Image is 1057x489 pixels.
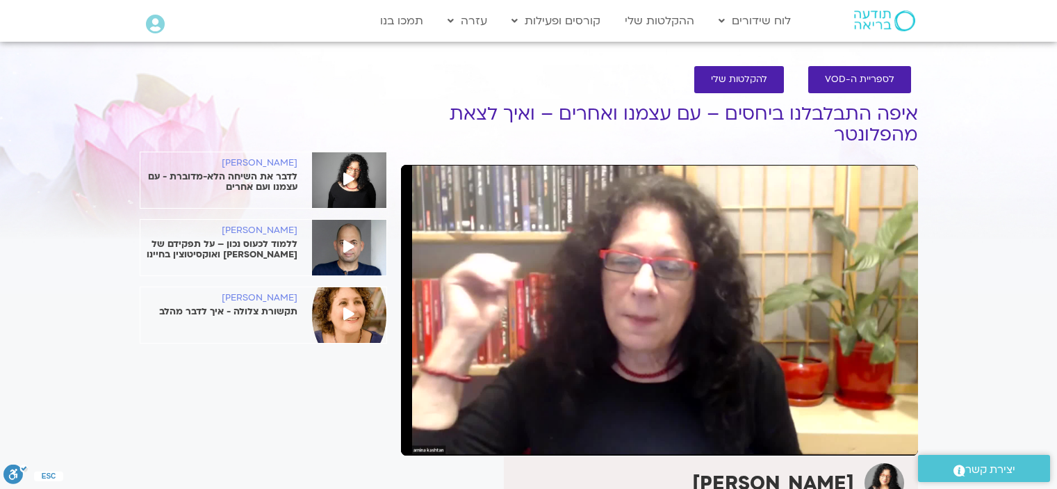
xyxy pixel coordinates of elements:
a: להקלטות שלי [694,66,784,93]
a: יצירת קשר [918,455,1050,482]
a: לספריית ה-VOD [808,66,911,93]
p: תקשורת צלולה - איך לדבר מהלב [140,307,297,317]
img: %D7%90%D7%A8%D7%A0%D7%99%D7%A0%D7%94-%D7%A7%D7%A9%D7%AA%D7%9F-2.jpeg [312,152,386,208]
a: [PERSON_NAME] תקשורת צלולה - איך לדבר מהלב [140,293,386,317]
img: תודעה בריאה [854,10,915,31]
h6: [PERSON_NAME] [140,293,297,303]
img: %D7%AA%D7%9E%D7%99%D7%A8-%D7%90%D7%A9%D7%9E%D7%9F-e1601904146928-2.jpg [312,220,386,275]
span: יצירת קשר [965,460,1015,479]
a: קורסים ופעילות [505,8,607,34]
a: [PERSON_NAME] לדבר את השיחה הלא-מדוברת - עם עצמנו ועם אחרים [140,158,386,193]
h1: איפה התבלבלנו ביחסים – עם עצמנו ואחרים – ואיך לצאת מהפלונטר [401,104,918,145]
a: ההקלטות שלי [618,8,701,34]
p: ללמוד לכעוס נכון – על תפקידם של [PERSON_NAME] ואוקסיטוצין בחיינו [140,239,297,260]
a: [PERSON_NAME] ללמוד לכעוס נכון – על תפקידם של [PERSON_NAME] ואוקסיטוצין בחיינו [140,225,386,260]
a: עזרה [441,8,494,34]
h6: [PERSON_NAME] [140,225,297,236]
span: להקלטות שלי [711,74,767,85]
a: תמכו בנו [373,8,430,34]
img: %D7%A2%D7%93%D7%99%D7%AA-%D7%91%D7%9F-%D7%A4%D7%95%D7%A8%D7%AA-1.jpeg [312,287,386,343]
span: לספריית ה-VOD [825,74,894,85]
h6: [PERSON_NAME] [140,158,297,168]
a: לוח שידורים [712,8,798,34]
p: לדבר את השיחה הלא-מדוברת - עם עצמנו ועם אחרים [140,172,297,193]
